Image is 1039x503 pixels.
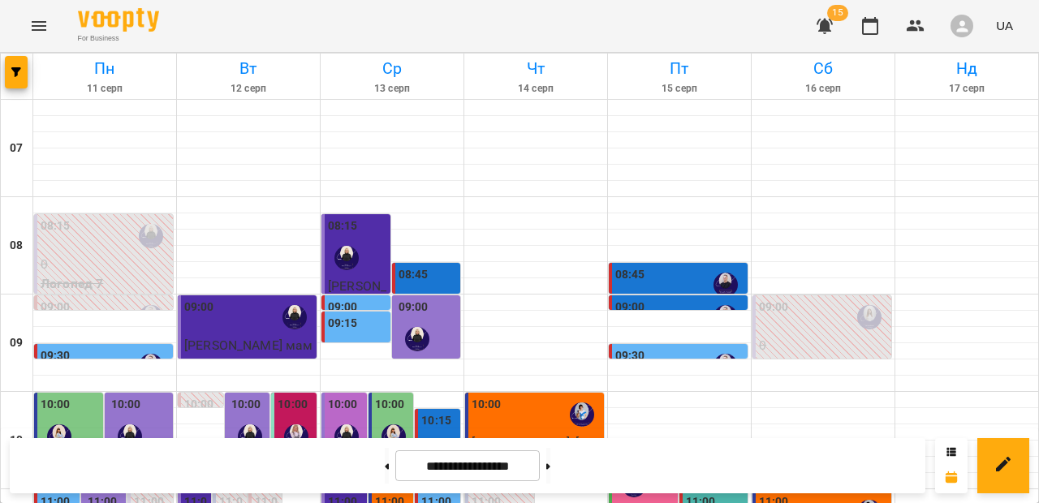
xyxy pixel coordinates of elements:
p: Логопед 7 [41,274,170,294]
label: 10:00 [231,396,261,414]
h6: 16 серп [754,81,892,97]
span: 15 [827,5,848,21]
label: 10:00 [111,396,141,414]
label: 10:15 [421,412,451,430]
label: 10:00 [278,396,308,414]
span: [PERSON_NAME] мама [PERSON_NAME] [184,337,313,372]
label: 09:00 [759,299,789,316]
label: 09:00 [328,299,358,316]
h6: Вт [179,56,317,81]
label: 10:00 [184,396,214,414]
label: 10:00 [472,396,502,414]
p: 0 [41,255,170,274]
label: 10:00 [375,396,405,414]
h6: 09 [10,334,23,352]
img: Віталій Луговий [139,305,163,329]
h6: Ср [323,56,461,81]
img: Віталій Луговий [714,354,738,378]
h6: Чт [467,56,605,81]
img: Лілія Попова [284,424,308,449]
img: Віталій Луговий [714,305,738,329]
h6: Сб [754,56,892,81]
span: UA [996,17,1013,34]
img: Віталій Луговий [714,273,738,297]
h6: Пт [610,56,748,81]
label: 08:45 [399,266,429,284]
img: Ольга Пальчиковська [139,224,163,248]
h6: 12 серп [179,81,317,97]
label: 09:15 [328,315,358,333]
h6: 17 серп [898,81,1036,97]
label: 09:00 [184,299,214,316]
img: Ольга Пальчиковська [238,424,262,449]
p: 0 [759,336,888,355]
img: Світлана Дьоміна [570,402,594,427]
img: Ольга Пальчиковська [282,305,307,329]
label: 08:15 [328,217,358,235]
h6: 13 серп [323,81,461,97]
span: [PERSON_NAME] тато [PERSON_NAME] [328,278,386,370]
img: Ольга Пальчиковська [334,246,359,270]
label: 08:45 [615,266,645,284]
label: 09:30 [41,347,71,365]
img: Олександра Лугова [47,424,71,449]
label: 10:00 [328,396,358,414]
h6: 07 [10,140,23,157]
label: 08:15 [41,217,71,235]
label: 09:00 [41,299,71,316]
h6: Нд [898,56,1036,81]
label: 09:00 [615,299,645,316]
label: 10:00 [41,396,71,414]
span: For Business [78,33,159,44]
img: Ольга Пальчиковська [405,327,429,351]
img: Віталій Луговий [139,354,163,378]
img: Вікторія Басюк [857,305,882,329]
img: Ольга Пальчиковська [334,424,359,449]
h6: 15 серп [610,81,748,97]
button: Menu [19,6,58,45]
p: Логопед (2) [759,355,888,375]
h6: 08 [10,237,23,255]
button: UA [989,11,1020,41]
img: Олександра Лугова [382,424,406,449]
img: Ольга Пальчиковська [118,424,142,449]
label: 09:00 [399,299,429,316]
h6: Пн [36,56,174,81]
h6: 11 серп [36,81,174,97]
label: 09:30 [615,347,645,365]
img: Voopty Logo [78,8,159,32]
h6: 14 серп [467,81,605,97]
